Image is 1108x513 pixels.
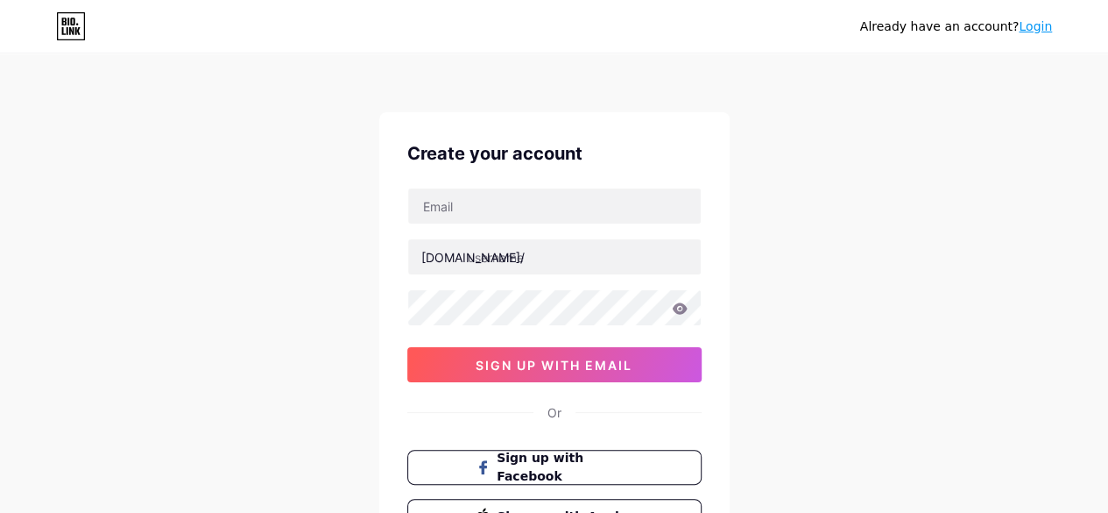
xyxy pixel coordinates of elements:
span: Sign up with Facebook [497,449,632,486]
span: sign up with email [476,358,632,373]
a: Login [1019,19,1052,33]
input: username [408,239,701,274]
button: sign up with email [407,347,702,382]
button: Sign up with Facebook [407,450,702,485]
div: [DOMAIN_NAME]/ [421,248,525,267]
div: Create your account [407,140,702,167]
div: Or [547,403,561,422]
input: Email [408,189,701,224]
div: Already have an account? [860,18,1052,36]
